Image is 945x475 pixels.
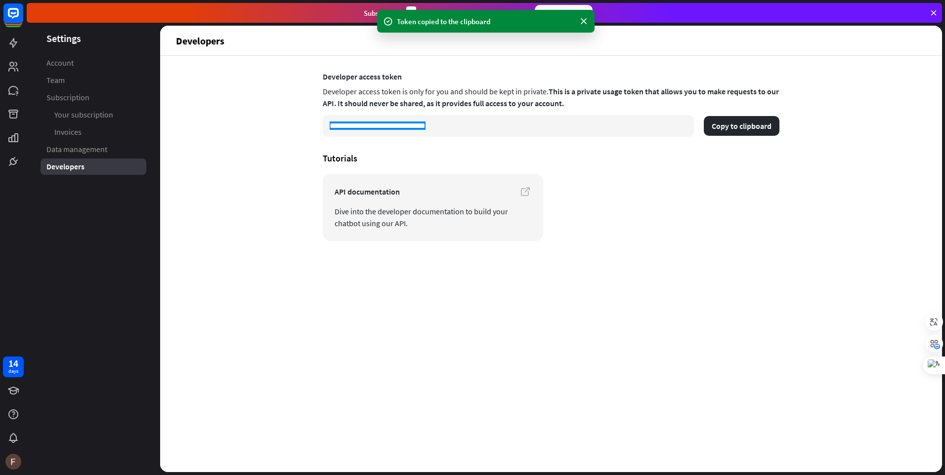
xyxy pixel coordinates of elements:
[406,6,416,20] div: 3
[364,6,527,20] div: Subscribe in days to get your first month for $1
[704,116,779,136] button: Copy to clipboard
[335,205,531,229] span: Dive into the developer documentation to build your chatbot using our API.
[8,359,18,368] div: 14
[323,83,779,113] div: Developer access token is only for you and should be kept in private.
[41,141,146,158] a: Data management
[46,92,89,103] span: Subscription
[46,58,74,68] span: Account
[323,174,543,241] a: API documentation Dive into the developer documentation to build your chatbot using our API.
[323,86,779,108] span: This is a private usage token that allows you to make requests to our API. It should never be sha...
[54,110,113,120] span: Your subscription
[3,356,24,377] a: 14 days
[41,55,146,71] a: Account
[323,153,779,164] h4: Tutorials
[46,161,85,172] span: Developers
[41,107,146,123] a: Your subscription
[160,26,942,55] header: Developers
[27,32,160,45] header: Settings
[46,75,65,85] span: Team
[535,5,593,21] div: Subscribe now
[46,144,107,155] span: Data management
[323,72,779,81] label: Developer access token
[41,89,146,106] a: Subscription
[8,4,38,34] button: Open LiveChat chat widget
[54,127,82,137] span: Invoices
[397,16,575,27] div: Token copied to the clipboard
[41,124,146,140] a: Invoices
[335,186,531,198] span: API documentation
[8,368,18,375] div: days
[41,72,146,88] a: Team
